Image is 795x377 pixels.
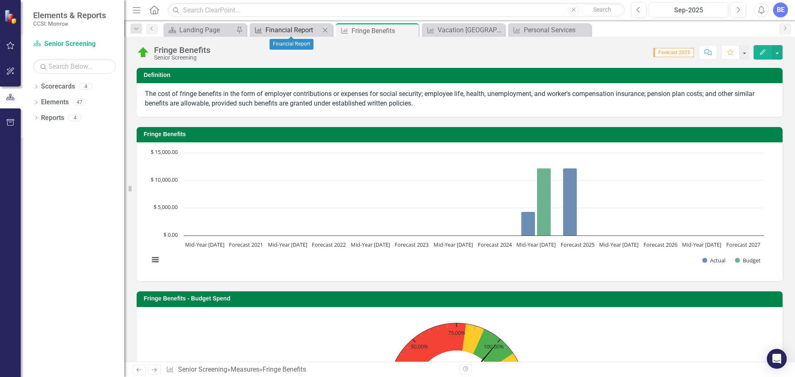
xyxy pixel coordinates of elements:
div: Financial Report [270,39,313,50]
img: ClearPoint Strategy [4,9,19,24]
text: 75.00% [448,329,465,336]
text: $ 0.00 [164,231,178,238]
text: Forecast 2021 [229,241,263,248]
text: 50.00% [411,342,428,350]
small: CCSI: Monroe [33,20,106,27]
div: » » [166,365,453,375]
a: Senior Screening [33,39,116,49]
text: $ 10,000.00 [151,176,178,183]
button: Sep-2025 [649,2,728,17]
button: Show Budget [735,257,761,264]
text: Mid-Year [DATE] [268,241,307,248]
input: Search Below... [33,59,116,74]
text: Mid-Year [DATE] [516,241,556,248]
div: 47 [73,99,86,106]
text: Forecast 2027 [726,241,760,248]
div: Personal Services [524,25,589,35]
text: Forecast 2023 [395,241,429,248]
div: Landing Page [179,25,234,35]
div: Fringe Benefits [263,365,306,373]
div: Financial Report [265,25,320,35]
a: Landing Page [166,25,234,35]
text: Forecast 2025 [561,241,595,248]
div: Senior Screening [154,55,210,61]
a: Elements [41,98,69,107]
button: BE [773,2,788,17]
div: 4 [79,83,92,90]
div: Fringe Benefits [352,26,417,36]
span: Elements & Reports [33,10,106,20]
a: Vacation [GEOGRAPHIC_DATA] [424,25,503,35]
text: Forecast 2024 [478,241,512,248]
div: Fringe Benefits [154,46,210,55]
text: Mid-Year [DATE] [434,241,473,248]
path: Mid-Year 2025, 4,302.74. Actual. [521,212,535,236]
text: 100.00% [484,342,504,350]
text: $ 5,000.00 [154,203,178,211]
text: Mid-Year [DATE] [599,241,638,248]
a: Reports [41,113,64,123]
button: Search [581,4,623,16]
text: Mid-Year [DATE] [185,241,224,248]
a: Scorecards [41,82,75,91]
button: View chart menu, Chart [149,254,161,266]
div: Sep-2025 [652,5,725,15]
h3: Fringe Benefits [144,131,778,137]
text: Forecast 2026 [643,241,677,248]
span: Forecast 2025 [653,48,694,57]
text: Mid-Year [DATE] [351,241,390,248]
div: The cost of fringe benefits in the form of employer contributions or expenses for social security... [145,89,774,108]
div: Vacation [GEOGRAPHIC_DATA] [438,25,503,35]
div: Chart. Highcharts interactive chart. [145,149,774,273]
text: Forecast 2022 [312,241,346,248]
path: Mid-Year 2025, 12,193. Budget. [537,168,551,236]
h3: Fringe Benefits - Budget Spend [144,295,778,302]
span: Search [593,6,611,13]
a: Financial Report [252,25,320,35]
a: Personal Services [510,25,589,35]
path: Forecast 2025, 12,193. Actual. [563,168,577,236]
button: Show Actual [702,257,725,264]
h3: Definition [144,72,778,78]
svg: Interactive chart [145,149,768,273]
img: On Target [137,46,150,59]
text: Mid-Year [DATE] [682,241,721,248]
div: Open Intercom Messenger [767,349,787,369]
input: Search ClearPoint... [168,3,625,17]
a: Measures [231,365,259,373]
text: $ 15,000.00 [151,148,178,156]
div: 4 [68,114,82,121]
a: Senior Screening [178,365,227,373]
